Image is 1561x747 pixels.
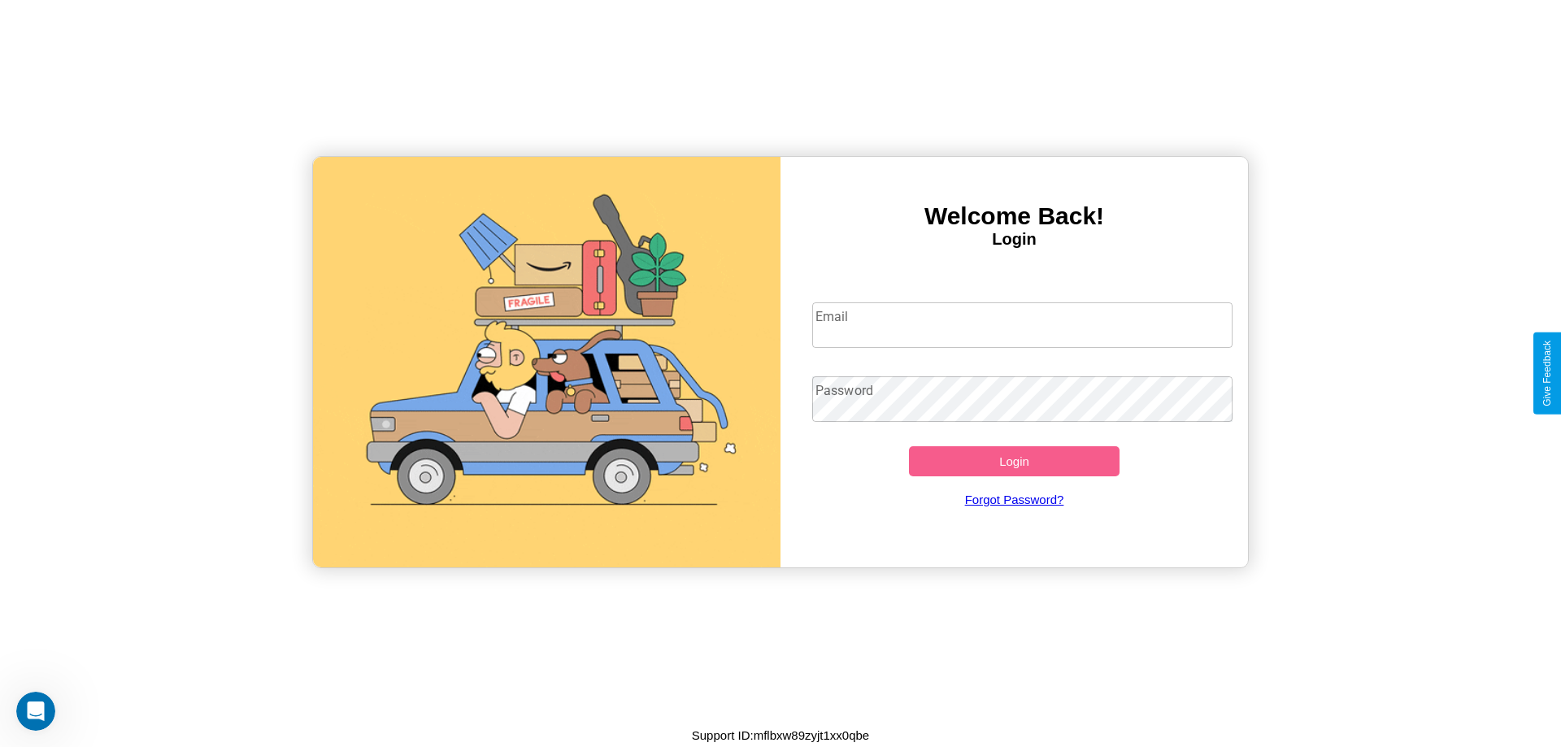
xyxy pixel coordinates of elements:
h3: Welcome Back! [780,202,1248,230]
iframe: Intercom live chat [16,692,55,731]
button: Login [909,446,1120,476]
div: Give Feedback [1541,341,1553,406]
a: Forgot Password? [804,476,1225,523]
p: Support ID: mflbxw89zyjt1xx0qbe [692,724,869,746]
img: gif [313,157,780,567]
h4: Login [780,230,1248,249]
